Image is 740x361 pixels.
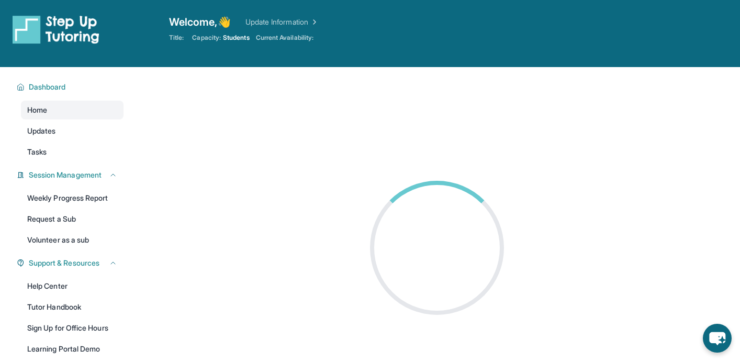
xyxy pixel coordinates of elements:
[21,101,124,119] a: Home
[21,340,124,358] a: Learning Portal Demo
[169,34,184,42] span: Title:
[27,126,56,136] span: Updates
[25,258,117,268] button: Support & Resources
[27,147,47,157] span: Tasks
[308,17,319,27] img: Chevron Right
[27,105,47,115] span: Home
[13,15,99,44] img: logo
[21,210,124,228] a: Request a Sub
[256,34,313,42] span: Current Availability:
[29,258,99,268] span: Support & Resources
[21,189,124,207] a: Weekly Progress Report
[21,277,124,296] a: Help Center
[21,319,124,337] a: Sign Up for Office Hours
[169,15,231,29] span: Welcome, 👋
[245,17,319,27] a: Update Information
[29,82,66,92] span: Dashboard
[703,324,732,353] button: chat-button
[223,34,250,42] span: Students
[21,143,124,161] a: Tasks
[25,82,117,92] button: Dashboard
[21,298,124,316] a: Tutor Handbook
[29,170,102,180] span: Session Management
[21,231,124,249] a: Volunteer as a sub
[21,122,124,140] a: Updates
[25,170,117,180] button: Session Management
[192,34,221,42] span: Capacity:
